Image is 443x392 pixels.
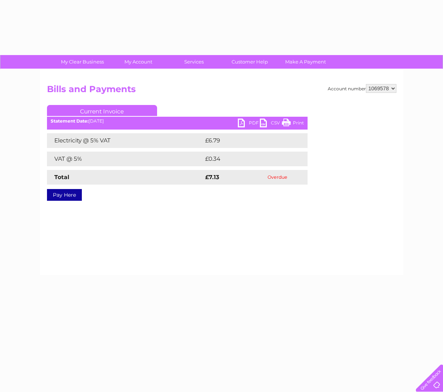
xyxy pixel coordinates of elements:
[248,170,307,185] td: Overdue
[282,119,304,129] a: Print
[203,133,290,148] td: £6.79
[47,189,82,201] a: Pay Here
[205,174,219,181] strong: £7.13
[52,55,113,69] a: My Clear Business
[47,105,157,116] a: Current Invoice
[238,119,260,129] a: PDF
[260,119,282,129] a: CSV
[47,119,308,124] div: [DATE]
[47,84,396,98] h2: Bills and Payments
[108,55,168,69] a: My Account
[328,84,396,93] div: Account number
[54,174,69,181] strong: Total
[203,152,290,166] td: £0.34
[51,118,88,124] b: Statement Date:
[47,133,203,148] td: Electricity @ 5% VAT
[275,55,336,69] a: Make A Payment
[164,55,224,69] a: Services
[219,55,280,69] a: Customer Help
[47,152,203,166] td: VAT @ 5%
